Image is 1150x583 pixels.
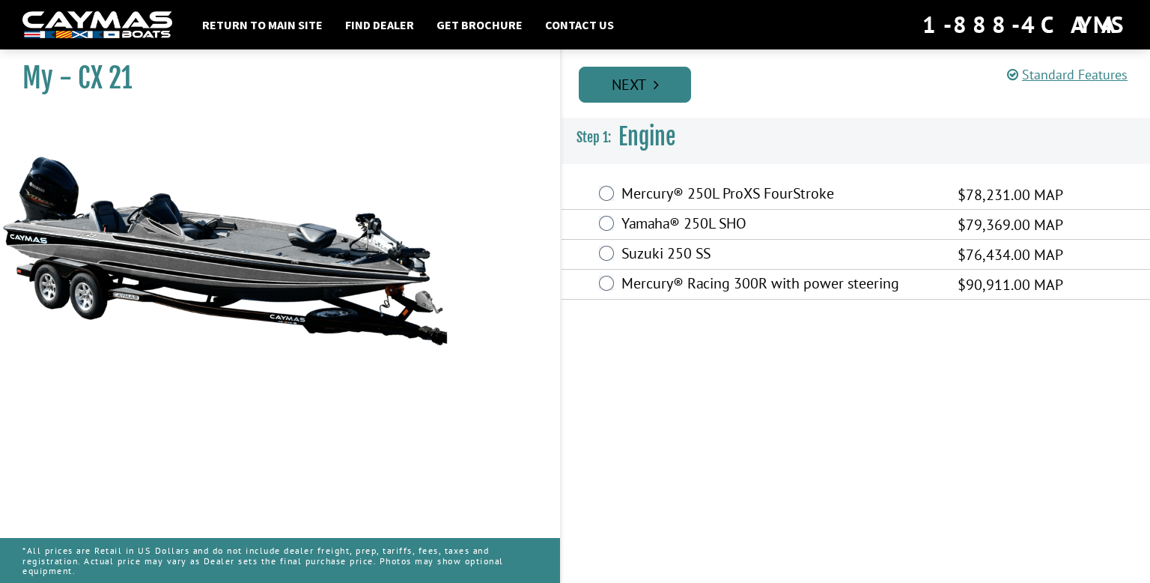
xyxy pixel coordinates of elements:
span: $90,911.00 MAP [958,274,1063,296]
span: $79,369.00 MAP [958,214,1063,236]
label: Mercury® 250L ProXS FourStroke [621,184,939,206]
span: $78,231.00 MAP [958,184,1063,206]
ul: Pagination [575,64,1150,103]
p: *All prices are Retail in US Dollars and do not include dealer freight, prep, tariffs, fees, taxe... [22,538,538,583]
a: Next [579,67,691,103]
label: Yamaha® 250L SHO [621,214,939,236]
label: Suzuki 250 SS [621,244,939,266]
a: Find Dealer [338,15,422,34]
h1: My - CX 21 [22,61,523,95]
a: Get Brochure [429,15,530,34]
span: $76,434.00 MAP [958,244,1063,266]
a: Contact Us [538,15,621,34]
div: 1-888-4CAYMAS [922,8,1128,41]
a: Standard Features [1007,66,1128,83]
img: white-logo-c9c8dbefe5ff5ceceb0f0178aa75bf4bb51f6bca0971e226c86eb53dfe498488.png [22,11,172,39]
h3: Engine [562,109,1150,165]
label: Mercury® Racing 300R with power steering [621,274,939,296]
a: Return to main site [195,15,330,34]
